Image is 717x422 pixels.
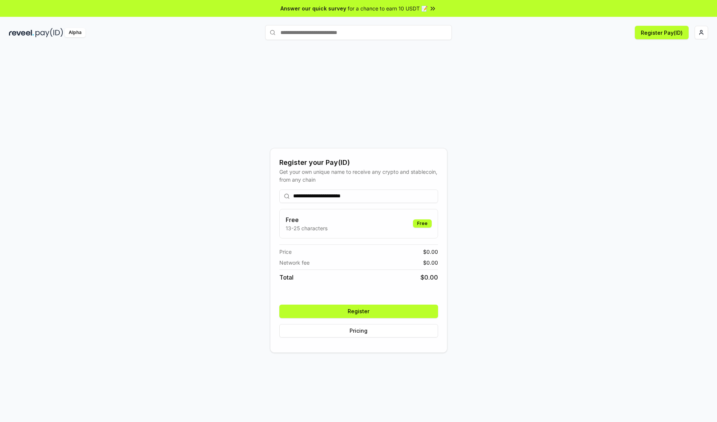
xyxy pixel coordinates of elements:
[65,28,86,37] div: Alpha
[348,4,428,12] span: for a chance to earn 10 USDT 📝
[280,4,346,12] span: Answer our quick survey
[9,28,34,37] img: reveel_dark
[279,248,292,256] span: Price
[35,28,63,37] img: pay_id
[279,168,438,184] div: Get your own unique name to receive any crypto and stablecoin, from any chain
[279,273,294,282] span: Total
[279,259,310,267] span: Network fee
[635,26,689,39] button: Register Pay(ID)
[423,259,438,267] span: $ 0.00
[286,224,328,232] p: 13-25 characters
[413,219,432,228] div: Free
[279,305,438,318] button: Register
[279,157,438,168] div: Register your Pay(ID)
[279,324,438,338] button: Pricing
[423,248,438,256] span: $ 0.00
[420,273,438,282] span: $ 0.00
[286,215,328,224] h3: Free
